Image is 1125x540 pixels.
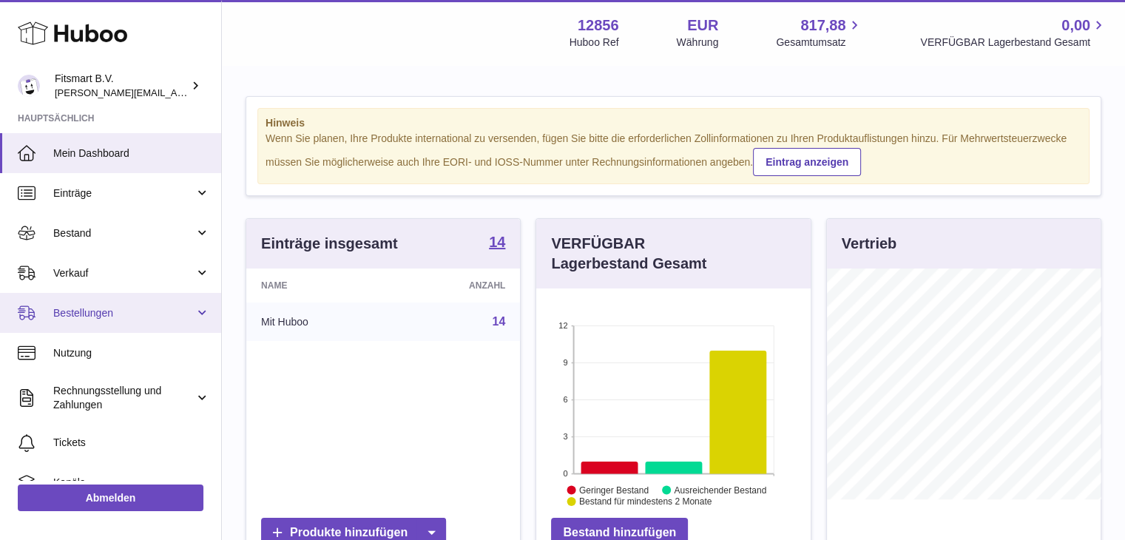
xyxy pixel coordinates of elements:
strong: Hinweis [266,116,1081,130]
a: Eintrag anzeigen [753,148,861,176]
text: 12 [559,321,568,330]
div: Währung [677,36,719,50]
div: Wenn Sie planen, Ihre Produkte international zu versenden, fügen Sie bitte die erforderlichen Zol... [266,132,1081,176]
span: 817,88 [800,16,845,36]
div: Huboo Ref [570,36,619,50]
text: Ausreichender Bestand [675,485,767,495]
span: Tickets [53,436,210,450]
span: VERFÜGBAR Lagerbestand Gesamt [920,36,1107,50]
span: Nutzung [53,346,210,360]
a: 0,00 VERFÜGBAR Lagerbestand Gesamt [920,16,1107,50]
span: Bestand [53,226,195,240]
text: 0 [564,469,568,478]
img: jonathan@leaderoo.com [18,75,40,97]
th: Anzahl [393,269,520,303]
a: 14 [493,315,506,328]
text: Bestand für mindestens 2 Monate [579,496,712,507]
text: 6 [564,395,568,404]
a: Abmelden [18,485,203,511]
strong: 12856 [578,16,619,36]
span: Mein Dashboard [53,146,210,161]
strong: 14 [489,234,505,249]
td: Mit Huboo [246,303,393,341]
span: Kanäle [53,476,210,490]
h3: VERFÜGBAR Lagerbestand Gesamt [551,234,743,274]
span: Rechnungsstellung und Zahlungen [53,384,195,412]
h3: Einträge insgesamt [261,234,398,254]
h3: Vertrieb [842,234,896,254]
a: 14 [489,234,505,252]
span: [PERSON_NAME][EMAIL_ADDRESS][DOMAIN_NAME] [55,87,297,98]
span: 0,00 [1061,16,1090,36]
span: Gesamtumsatz [776,36,862,50]
span: Verkauf [53,266,195,280]
span: Einträge [53,186,195,200]
a: 817,88 Gesamtumsatz [776,16,862,50]
strong: EUR [687,16,718,36]
text: 9 [564,358,568,367]
th: Name [246,269,393,303]
div: Fitsmart B.V. [55,72,188,100]
text: 3 [564,432,568,441]
text: Geringer Bestand [579,485,649,495]
span: Bestellungen [53,306,195,320]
